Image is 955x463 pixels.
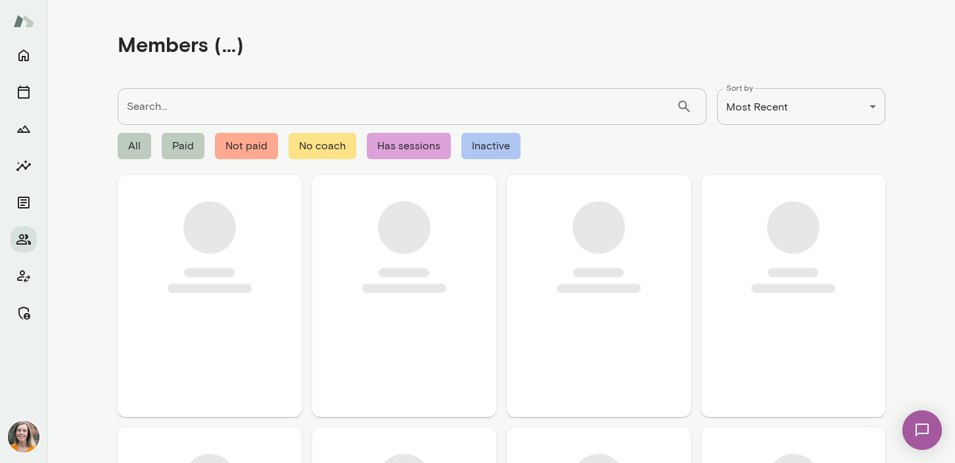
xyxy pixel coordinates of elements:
label: Sort by [726,82,753,93]
img: Carrie Kelly [8,421,39,452]
span: All [118,133,151,159]
span: Has sessions [367,133,451,159]
span: Not paid [215,133,278,159]
button: Sessions [11,79,37,105]
span: No coach [289,133,356,159]
h4: Members (...) [118,32,244,57]
button: Documents [11,189,37,216]
button: Manage [11,300,37,326]
button: Home [11,42,37,68]
button: Client app [11,263,37,289]
img: Mento [13,9,34,34]
button: Members [11,226,37,253]
button: Insights [11,153,37,179]
div: Most Recent [717,88,885,125]
span: Paid [162,133,204,159]
button: Growth Plan [11,116,37,142]
span: Inactive [461,133,521,159]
